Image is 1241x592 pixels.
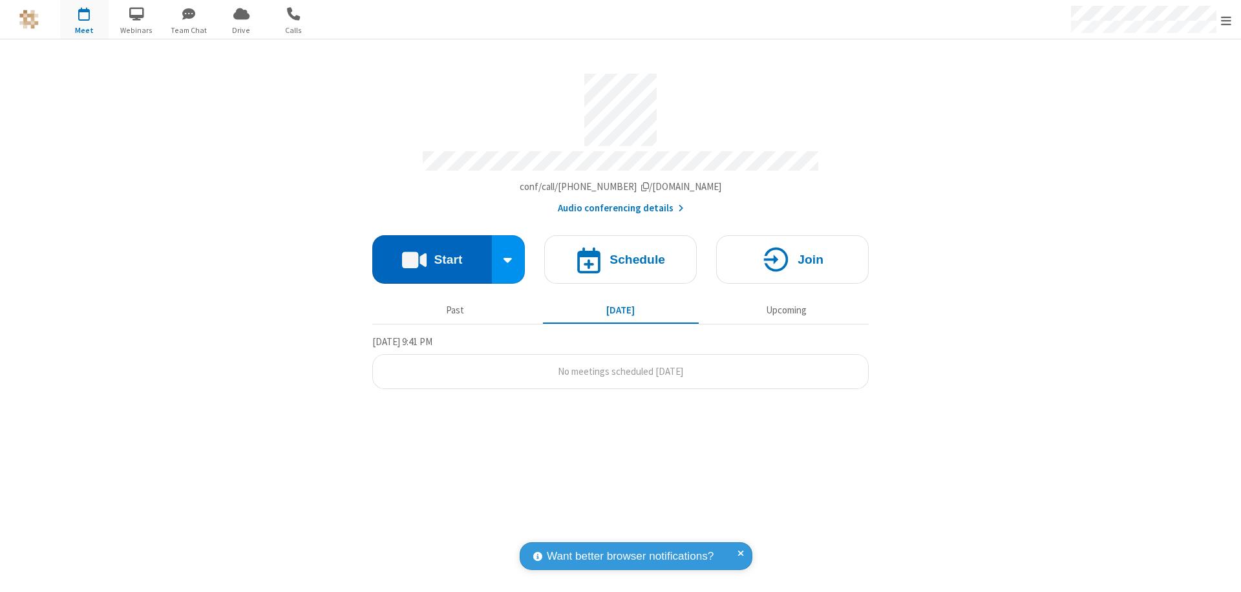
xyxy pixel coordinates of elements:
[708,298,864,322] button: Upcoming
[610,253,665,266] h4: Schedule
[558,365,683,377] span: No meetings scheduled [DATE]
[270,25,318,36] span: Calls
[165,25,213,36] span: Team Chat
[716,235,869,284] button: Join
[520,180,722,193] span: Copy my meeting room link
[372,335,432,348] span: [DATE] 9:41 PM
[372,64,869,216] section: Account details
[492,235,525,284] div: Start conference options
[558,201,684,216] button: Audio conferencing details
[60,25,109,36] span: Meet
[543,298,699,322] button: [DATE]
[377,298,533,322] button: Past
[112,25,161,36] span: Webinars
[372,235,492,284] button: Start
[217,25,266,36] span: Drive
[434,253,462,266] h4: Start
[798,253,823,266] h4: Join
[520,180,722,195] button: Copy my meeting room linkCopy my meeting room link
[547,548,714,565] span: Want better browser notifications?
[544,235,697,284] button: Schedule
[372,334,869,390] section: Today's Meetings
[19,10,39,29] img: QA Selenium DO NOT DELETE OR CHANGE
